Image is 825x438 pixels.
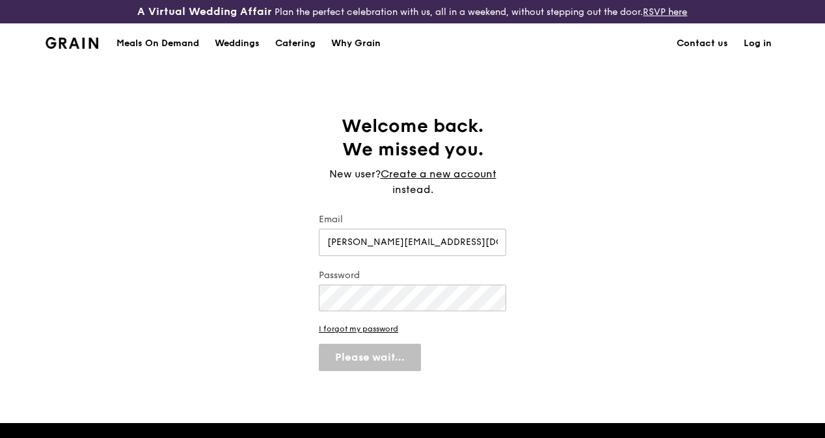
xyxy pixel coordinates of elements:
a: Why Grain [323,24,388,63]
a: I forgot my password [319,324,506,333]
h3: A Virtual Wedding Affair [137,5,272,18]
a: Contact us [669,24,736,63]
h1: Welcome back. We missed you. [319,114,506,161]
div: Meals On Demand [116,24,199,63]
div: Why Grain [331,24,381,63]
a: Weddings [207,24,267,63]
img: Grain [46,37,98,49]
a: RSVP here [643,6,687,18]
div: Weddings [215,24,260,63]
a: GrainGrain [46,23,98,62]
button: Please wait... [319,344,421,371]
a: Log in [736,24,779,63]
div: Plan the perfect celebration with us, all in a weekend, without stepping out the door. [137,5,687,18]
div: Catering [275,24,316,63]
span: New user? [329,168,381,180]
a: Catering [267,24,323,63]
label: Email [319,213,506,226]
a: Create a new account [381,166,496,182]
span: instead. [392,183,433,196]
label: Password [319,269,506,282]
